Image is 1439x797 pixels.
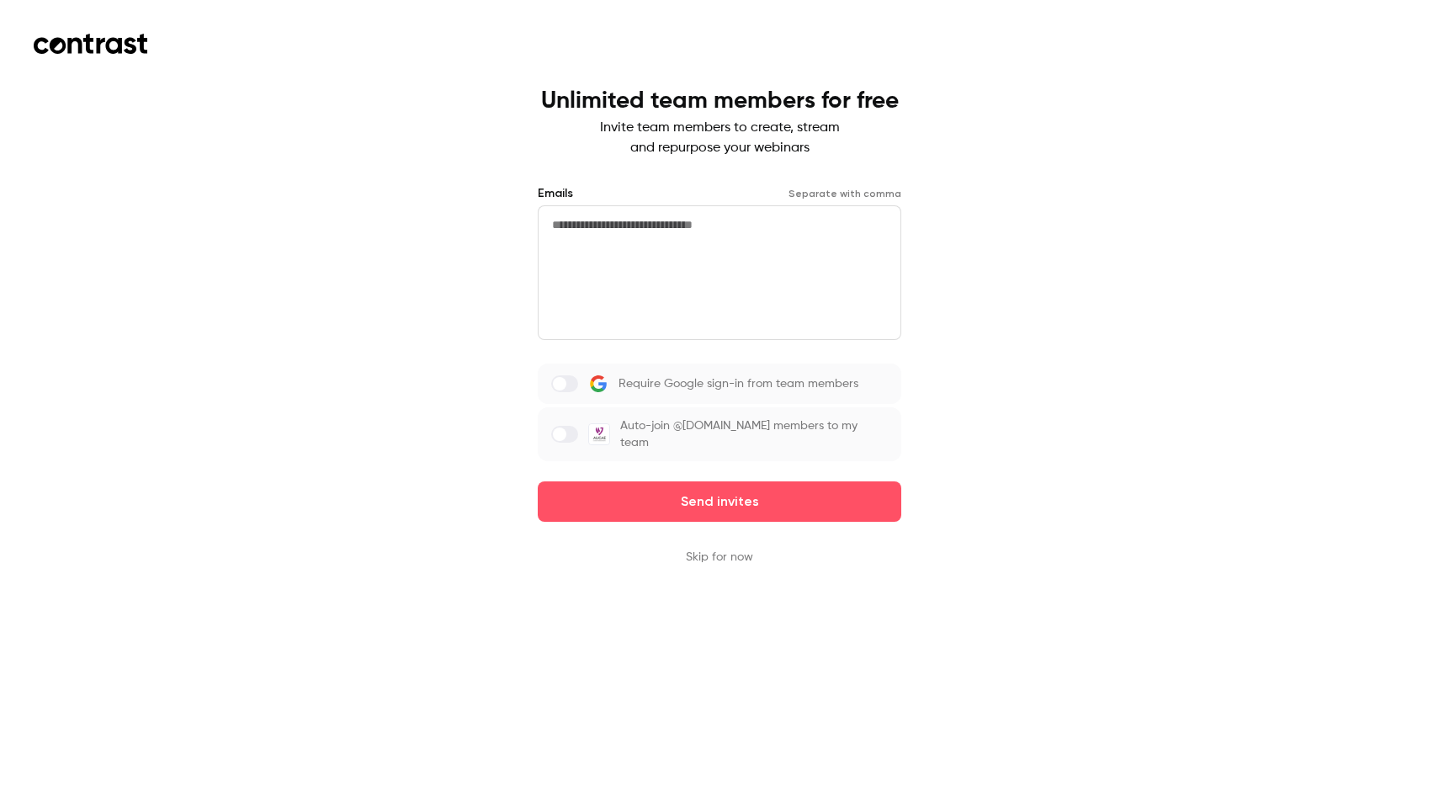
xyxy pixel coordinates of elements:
label: Emails [538,185,573,202]
label: Require Google sign-in from team members [538,364,901,404]
h1: Unlimited team members for free [541,88,899,114]
img: Aucae [589,424,609,444]
label: Auto-join @[DOMAIN_NAME] members to my team [538,407,901,461]
button: Send invites [538,481,901,522]
p: Separate with comma [789,187,901,200]
button: Skip for now [686,549,753,566]
p: Invite team members to create, stream and repurpose your webinars [541,118,899,158]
